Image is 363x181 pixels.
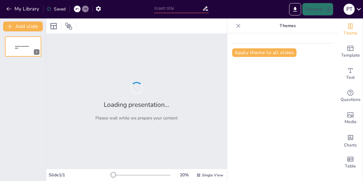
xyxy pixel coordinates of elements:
[338,107,363,129] div: Add images, graphics, shapes or video
[289,3,301,15] button: Export to PowerPoint
[338,129,363,151] div: Add charts and graphs
[15,46,29,49] span: Sendsteps presentation editor
[341,52,360,59] span: Template
[302,3,333,15] button: Present
[338,85,363,107] div: Get real-time input from your audience
[338,18,363,41] div: Change the overall theme
[5,36,41,57] div: 1
[232,48,296,57] button: Apply theme to all slides
[177,172,192,178] div: 20 %
[49,172,111,178] div: Slide 1 / 1
[46,6,66,12] div: Saved
[338,41,363,63] div: Add ready made slides
[243,18,332,33] p: Themes
[344,3,355,15] button: P T
[154,4,202,13] input: Insert title
[343,30,357,37] span: Theme
[3,22,43,31] button: Add slide
[202,173,223,178] span: Single View
[65,22,72,30] span: Position
[338,151,363,174] div: Add a table
[338,63,363,85] div: Add text boxes
[344,4,355,15] div: P T
[346,74,355,81] span: Text
[49,21,58,31] div: Layout
[341,96,361,103] span: Questions
[345,119,357,125] span: Media
[345,163,356,170] span: Table
[34,49,39,55] div: 1
[104,100,169,109] h2: Loading presentation...
[5,4,42,14] button: My Library
[95,115,178,121] p: Please wait while we prepare your content
[344,142,357,149] span: Charts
